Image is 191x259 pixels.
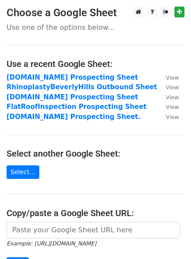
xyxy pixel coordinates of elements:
h3: Choose a Google Sheet [7,7,184,19]
a: [DOMAIN_NAME] Prospecting Sheet [7,93,138,101]
p: Use one of the options below... [7,23,184,32]
a: View [157,103,179,111]
small: View [166,74,179,81]
h4: Copy/paste a Google Sheet URL: [7,208,184,218]
a: [DOMAIN_NAME] Prospecting Sheet. [7,113,141,121]
h4: Use a recent Google Sheet: [7,59,184,69]
a: View [157,93,179,101]
a: View [157,83,179,91]
a: View [157,113,179,121]
small: View [166,104,179,110]
a: View [157,73,179,81]
a: [DOMAIN_NAME] Prospecting Sheet [7,73,138,81]
h4: Select another Google Sheet: [7,148,184,159]
input: Paste your Google Sheet URL here [7,222,180,238]
a: RhinoplastyBeverlyHills Outbound Sheet [7,83,157,91]
small: Example: [URL][DOMAIN_NAME] [7,240,96,247]
a: Select... [7,165,39,179]
a: FlatRoofInspection Prospecting Sheet [7,103,146,111]
small: View [166,84,179,91]
small: View [166,94,179,101]
small: View [166,114,179,120]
